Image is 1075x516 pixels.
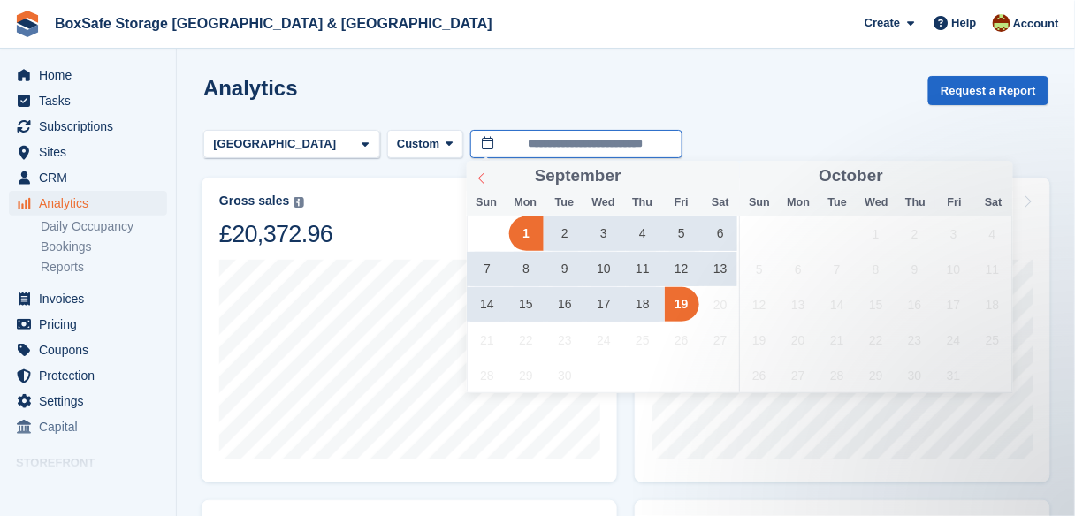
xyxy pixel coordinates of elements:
[14,11,41,37] img: stora-icon-8386f47178a22dfd0bd8f6a31ec36ba5ce8667c1dd55bd0f319d3a0aa187defe.svg
[858,252,893,286] span: October 8, 2025
[39,63,145,87] span: Home
[779,197,818,209] span: Mon
[39,286,145,311] span: Invoices
[974,197,1013,209] span: Sat
[41,218,167,235] a: Daily Occupancy
[993,14,1010,32] img: Kim
[928,76,1048,105] button: Request a Report
[781,358,816,392] span: October 27, 2025
[39,88,145,113] span: Tasks
[9,476,167,501] a: menu
[548,287,583,322] span: September 16, 2025
[387,130,463,159] button: Custom
[9,414,167,439] a: menu
[781,287,816,322] span: October 13, 2025
[936,322,971,357] span: October 24, 2025
[548,252,583,286] span: September 9, 2025
[781,322,816,357] span: October 20, 2025
[743,358,777,392] span: October 26, 2025
[626,287,660,322] span: September 18, 2025
[203,76,298,100] h2: Analytics
[665,252,699,286] span: September 12, 2025
[9,286,167,311] a: menu
[509,216,544,251] span: September 1, 2025
[743,322,777,357] span: October 19, 2025
[584,197,623,209] span: Wed
[626,216,660,251] span: September 4, 2025
[621,167,677,186] input: Year
[219,193,289,209] div: Gross sales
[587,322,621,357] span: September 24, 2025
[883,167,939,186] input: Year
[9,63,167,87] a: menu
[506,197,545,209] span: Mon
[219,219,332,249] div: £20,372.96
[509,358,544,392] span: September 29, 2025
[703,216,737,251] span: September 6, 2025
[743,287,777,322] span: October 12, 2025
[470,252,505,286] span: September 7, 2025
[896,197,935,209] span: Thu
[39,191,145,216] span: Analytics
[820,358,854,392] span: October 28, 2025
[858,358,893,392] span: October 29, 2025
[9,140,167,164] a: menu
[858,197,896,209] span: Wed
[39,114,145,139] span: Subscriptions
[703,287,737,322] span: September 20, 2025
[39,165,145,190] span: CRM
[39,363,145,388] span: Protection
[1013,15,1059,33] span: Account
[548,358,583,392] span: September 30, 2025
[587,216,621,251] span: September 3, 2025
[9,389,167,414] a: menu
[9,338,167,362] a: menu
[210,135,343,153] div: [GEOGRAPHIC_DATA]
[9,114,167,139] a: menu
[626,322,660,357] span: September 25, 2025
[548,216,583,251] span: September 2, 2025
[587,287,621,322] span: September 17, 2025
[467,197,506,209] span: Sun
[548,322,583,357] span: September 23, 2025
[509,252,544,286] span: September 8, 2025
[39,312,145,337] span: Pricing
[665,216,699,251] span: September 5, 2025
[9,191,167,216] a: menu
[975,216,1010,251] span: October 4, 2025
[897,322,932,357] span: October 23, 2025
[818,197,857,209] span: Tue
[623,197,662,209] span: Thu
[935,197,974,209] span: Fri
[9,165,167,190] a: menu
[781,252,816,286] span: October 6, 2025
[470,322,505,357] span: September 21, 2025
[703,322,737,357] span: September 27, 2025
[858,322,893,357] span: October 22, 2025
[509,287,544,322] span: September 15, 2025
[936,216,971,251] span: October 3, 2025
[9,363,167,388] a: menu
[397,135,439,153] span: Custom
[665,287,699,322] span: September 19, 2025
[626,252,660,286] span: September 11, 2025
[703,252,737,286] span: September 13, 2025
[41,239,167,255] a: Bookings
[9,312,167,337] a: menu
[39,338,145,362] span: Coupons
[294,197,304,208] img: icon-info-grey-7440780725fd019a000dd9b08b2336e03edf1995a4989e88bcd33f0948082b44.svg
[897,216,932,251] span: October 2, 2025
[820,287,854,322] span: October 14, 2025
[470,287,505,322] span: September 14, 2025
[820,322,854,357] span: October 21, 2025
[820,168,883,185] span: October
[952,14,977,32] span: Help
[975,322,1010,357] span: October 25, 2025
[41,259,167,276] a: Reports
[39,476,145,501] span: Booking Portal
[48,9,499,38] a: BoxSafe Storage [GEOGRAPHIC_DATA] & [GEOGRAPHIC_DATA]
[545,197,583,209] span: Tue
[743,252,777,286] span: October 5, 2025
[936,252,971,286] span: October 10, 2025
[820,252,854,286] span: October 7, 2025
